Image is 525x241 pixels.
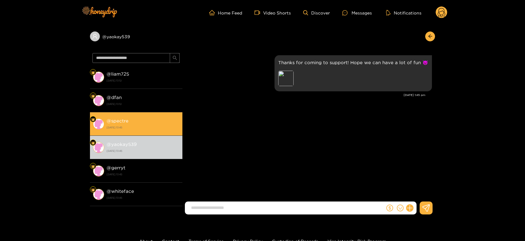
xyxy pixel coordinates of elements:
button: dollar [385,203,394,213]
strong: @ liam725 [107,71,129,77]
div: Sep. 18, 1:45 pm [275,55,432,91]
strong: @ spectre [107,118,128,123]
img: conversation [93,95,104,106]
strong: [DATE] 13:12 [107,101,179,107]
span: search [173,56,177,61]
a: Video Shorts [254,10,291,15]
strong: [DATE] 13:12 [107,78,179,83]
div: @yaokay539 [90,31,182,41]
strong: [DATE] 13:45 [107,148,179,154]
button: search [170,53,180,63]
strong: [DATE] 13:45 [107,195,179,201]
img: Fan Level [91,118,95,121]
strong: @ gerryt [107,165,125,170]
button: Notifications [384,10,423,16]
img: Fan Level [91,141,95,145]
strong: [DATE] 13:45 [107,125,179,130]
img: conversation [93,165,104,177]
a: Discover [303,10,330,15]
span: dollar [386,205,393,211]
img: Fan Level [91,164,95,168]
strong: @ yaokay539 [107,142,137,147]
a: Home Feed [209,10,242,15]
img: conversation [93,72,104,83]
span: video-camera [254,10,263,15]
span: user [92,34,98,39]
img: conversation [93,189,104,200]
img: Fan Level [91,188,95,192]
strong: @ dfan [107,95,122,100]
strong: @ whiteface [107,189,134,194]
button: arrow-left [425,31,435,41]
img: Fan Level [91,94,95,98]
div: Messages [342,9,372,16]
div: [DATE] 1:45 pm [185,93,425,97]
img: conversation [93,142,104,153]
p: Thanks for coming to support! Hope we can have a lot of fun 😈 [278,59,428,66]
strong: [DATE] 13:45 [107,172,179,177]
span: home [209,10,218,15]
img: conversation [93,118,104,130]
span: smile [397,205,404,211]
img: Fan Level [91,71,95,74]
span: arrow-left [428,34,433,39]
